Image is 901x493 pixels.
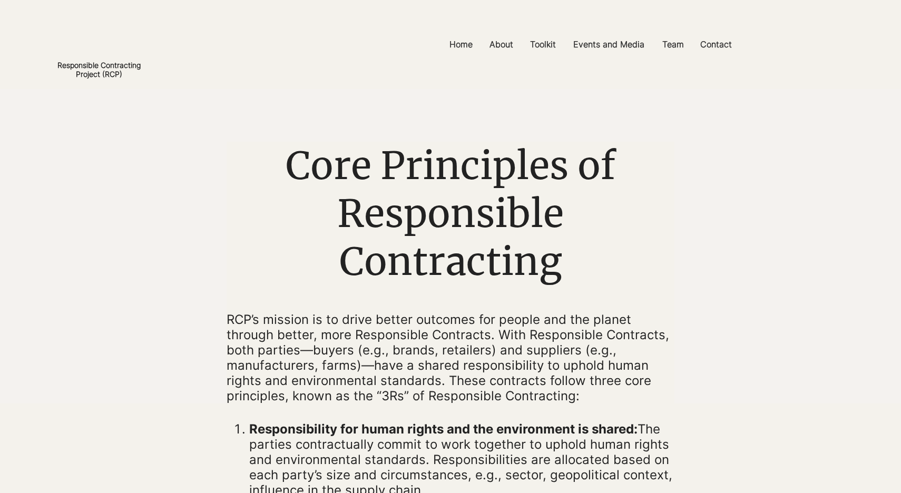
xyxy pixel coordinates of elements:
span: Responsibility for human rights and the environment is shared: [249,421,638,437]
a: Events and Media [565,33,654,56]
a: Toolkit [522,33,565,56]
p: Toolkit [525,33,561,56]
a: Team [654,33,692,56]
a: About [482,33,522,56]
a: Contact [692,33,741,56]
p: Contact [695,33,737,56]
span: Core Principles of Responsible Contracting [286,142,616,285]
p: Home [444,33,478,56]
p: About [484,33,518,56]
nav: Site [324,33,859,56]
p: RCP’s mission is to drive better outcomes for people and the planet through better, more Responsi... [227,312,674,403]
p: Team [657,33,689,56]
a: Responsible ContractingProject (RCP) [57,61,141,78]
a: Home [442,33,482,56]
p: Events and Media [568,33,650,56]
